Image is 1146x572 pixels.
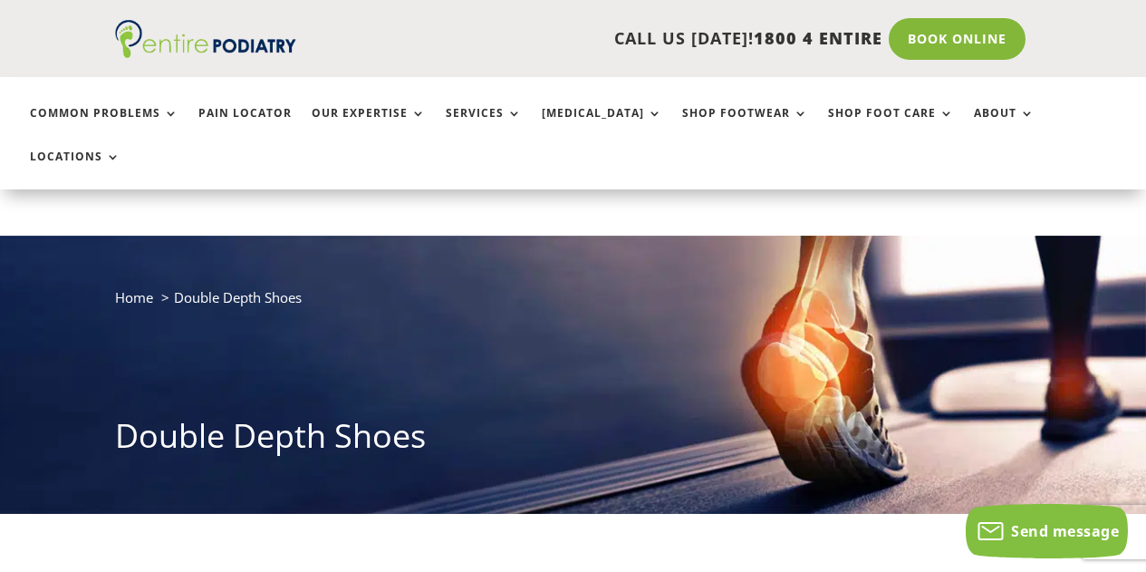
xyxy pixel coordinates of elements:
[446,107,522,146] a: Services
[754,27,882,49] span: 1800 4 ENTIRE
[828,107,954,146] a: Shop Foot Care
[974,107,1035,146] a: About
[115,288,153,306] a: Home
[682,107,808,146] a: Shop Footwear
[174,288,302,306] span: Double Depth Shoes
[542,107,662,146] a: [MEDICAL_DATA]
[115,20,296,58] img: logo (1)
[30,107,178,146] a: Common Problems
[115,413,1032,468] h1: Double Depth Shoes
[115,286,1032,323] nav: breadcrumb
[115,44,296,62] a: Entire Podiatry
[312,107,426,146] a: Our Expertise
[966,504,1128,558] button: Send message
[321,27,882,51] p: CALL US [DATE]!
[30,150,120,189] a: Locations
[198,107,292,146] a: Pain Locator
[1011,521,1119,541] span: Send message
[889,18,1026,60] a: Book Online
